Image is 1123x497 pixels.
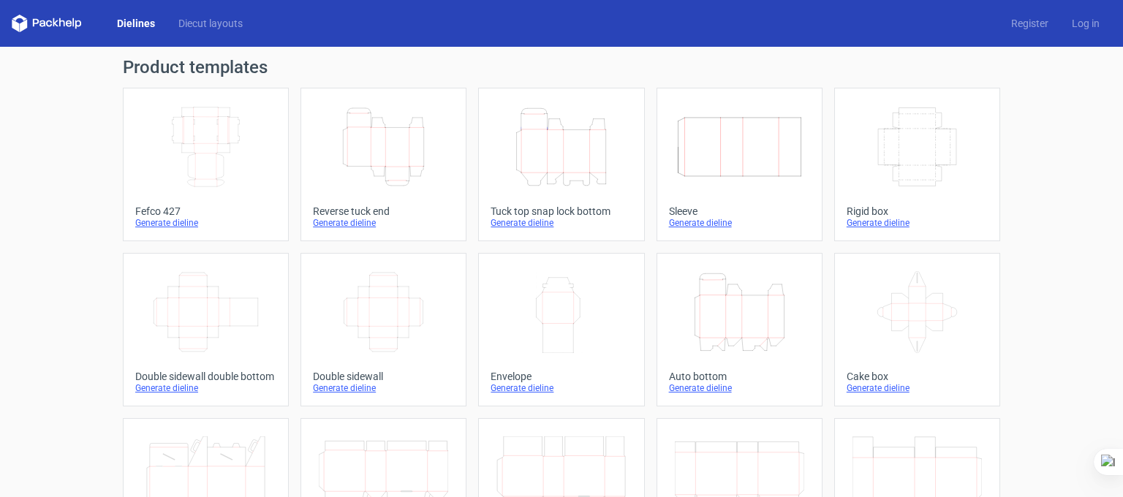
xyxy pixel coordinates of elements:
[999,16,1060,31] a: Register
[300,88,466,241] a: Reverse tuck endGenerate dieline
[313,371,454,382] div: Double sidewall
[669,205,810,217] div: Sleeve
[1060,16,1111,31] a: Log in
[123,88,289,241] a: Fefco 427Generate dieline
[491,217,632,229] div: Generate dieline
[478,253,644,406] a: EnvelopeGenerate dieline
[847,382,988,394] div: Generate dieline
[313,205,454,217] div: Reverse tuck end
[669,371,810,382] div: Auto bottom
[313,217,454,229] div: Generate dieline
[135,205,276,217] div: Fefco 427
[834,253,1000,406] a: Cake boxGenerate dieline
[135,371,276,382] div: Double sidewall double bottom
[847,217,988,229] div: Generate dieline
[657,88,823,241] a: SleeveGenerate dieline
[491,382,632,394] div: Generate dieline
[135,217,276,229] div: Generate dieline
[491,371,632,382] div: Envelope
[847,371,988,382] div: Cake box
[300,253,466,406] a: Double sidewallGenerate dieline
[669,217,810,229] div: Generate dieline
[834,88,1000,241] a: Rigid boxGenerate dieline
[491,205,632,217] div: Tuck top snap lock bottom
[657,253,823,406] a: Auto bottomGenerate dieline
[105,16,167,31] a: Dielines
[123,253,289,406] a: Double sidewall double bottomGenerate dieline
[123,58,1000,76] h1: Product templates
[135,382,276,394] div: Generate dieline
[313,382,454,394] div: Generate dieline
[478,88,644,241] a: Tuck top snap lock bottomGenerate dieline
[167,16,254,31] a: Diecut layouts
[847,205,988,217] div: Rigid box
[669,382,810,394] div: Generate dieline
